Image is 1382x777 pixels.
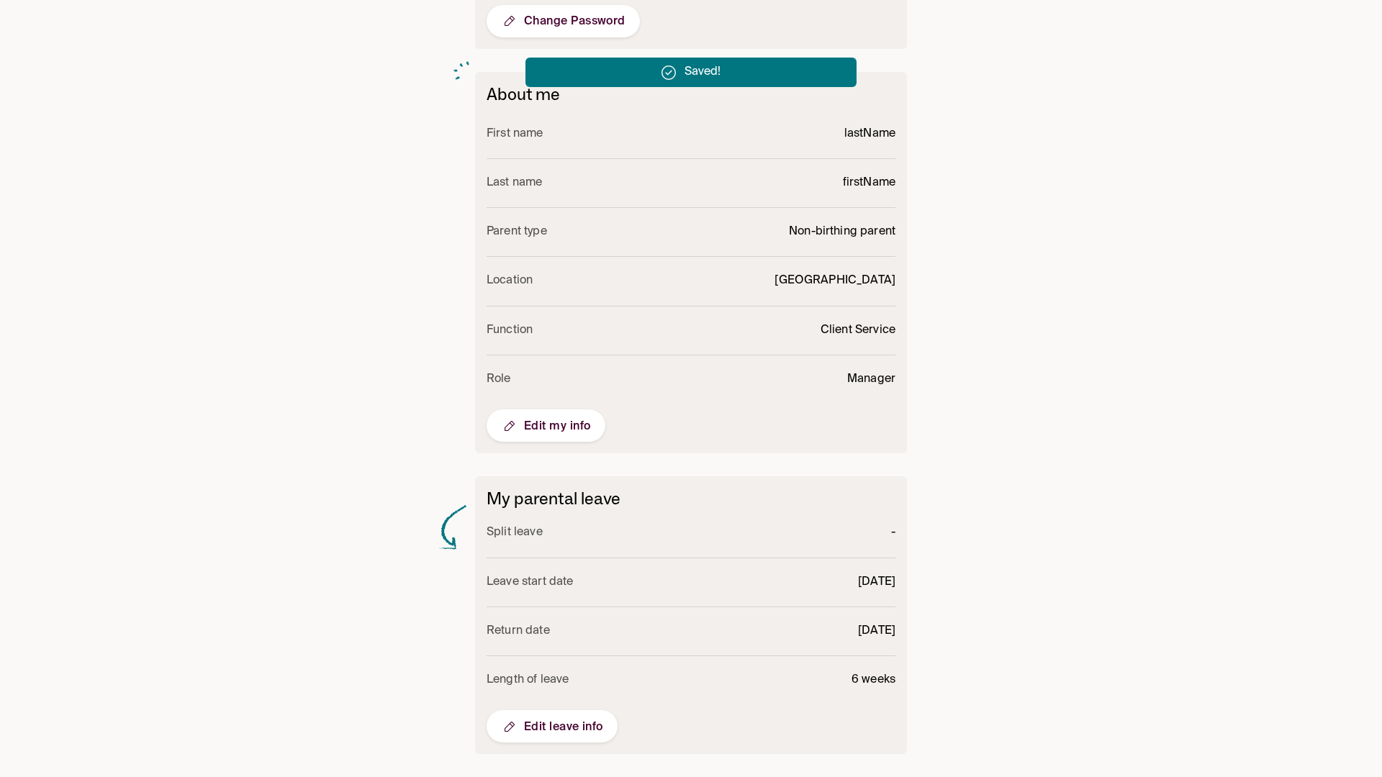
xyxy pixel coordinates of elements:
[847,370,895,389] p: Manager
[789,222,895,242] p: Non-birthing parent
[487,622,550,641] p: Return date
[487,271,533,291] p: Location
[487,222,547,242] p: Parent type
[487,321,533,340] p: Function
[501,12,625,29] span: Change Password
[487,671,569,690] p: Length of leave
[487,5,640,37] button: Change Password
[487,523,543,542] p: Split leave
[501,718,603,735] span: Edit leave info
[487,573,573,592] p: Leave start date
[774,271,895,291] p: [GEOGRAPHIC_DATA]
[487,710,618,742] button: Edit leave info
[487,488,895,509] h6: My parental leave
[821,321,895,340] p: Client Service
[487,83,895,104] h6: About me
[487,370,511,389] p: Role
[487,409,605,442] button: Edit my info
[685,58,721,87] div: Saved!
[844,124,895,144] p: lastName
[501,417,591,435] span: Edit my info
[487,173,542,193] p: Last name
[891,523,895,542] p: -
[858,622,895,641] p: [DATE]
[487,124,543,144] p: First name
[843,173,895,193] p: firstName
[858,573,895,592] p: [DATE]
[852,671,895,690] p: 6 weeks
